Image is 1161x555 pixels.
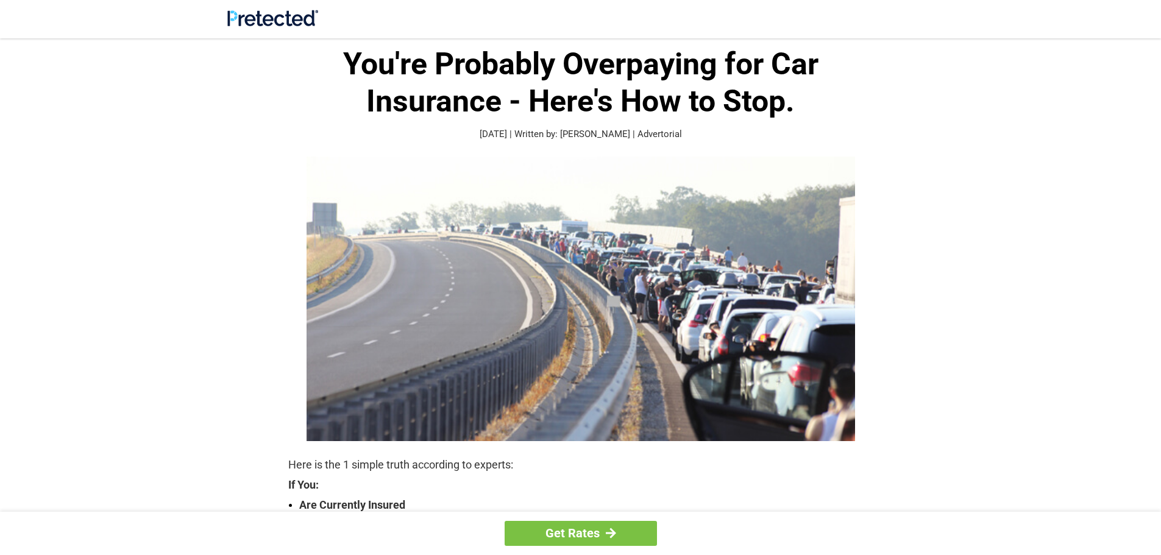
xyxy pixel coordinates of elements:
a: Get Rates [505,521,657,546]
p: [DATE] | Written by: [PERSON_NAME] | Advertorial [288,127,873,141]
img: Site Logo [227,10,318,26]
p: Here is the 1 simple truth according to experts: [288,456,873,473]
strong: Are Currently Insured [299,497,873,514]
h1: You're Probably Overpaying for Car Insurance - Here's How to Stop. [288,46,873,120]
a: Site Logo [227,17,318,29]
strong: If You: [288,479,873,490]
